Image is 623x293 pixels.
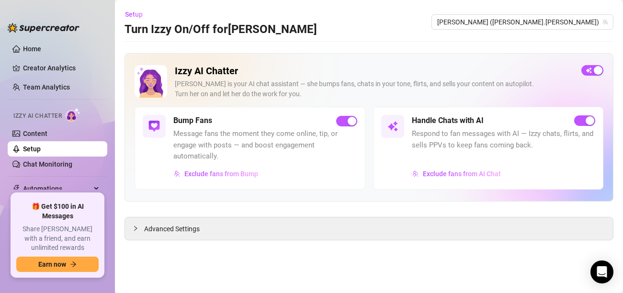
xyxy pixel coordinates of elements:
a: Chat Monitoring [23,160,72,168]
img: Izzy AI Chatter [135,65,167,98]
span: Automations [23,181,91,196]
span: thunderbolt [12,185,20,192]
span: Exclude fans from Bump [184,170,258,178]
h5: Bump Fans [173,115,212,126]
span: Setup [125,11,143,18]
span: Earn now [38,260,66,268]
a: Creator Analytics [23,60,100,76]
span: collapsed [133,225,138,231]
span: team [602,19,608,25]
a: Home [23,45,41,53]
span: arrow-right [70,261,77,268]
span: Izzy AI Chatter [13,112,62,121]
span: Advanced Settings [144,224,200,234]
img: svg%3e [174,170,181,177]
div: [PERSON_NAME] is your AI chat assistant — she bumps fans, chats in your tone, flirts, and sells y... [175,79,574,99]
a: Content [23,130,47,137]
a: Team Analytics [23,83,70,91]
button: Exclude fans from AI Chat [412,166,501,181]
button: Setup [125,7,150,22]
span: Respond to fan messages with AI — Izzy chats, flirts, and sells PPVs to keep fans coming back. [412,128,596,151]
img: AI Chatter [66,108,80,122]
span: Message fans the moment they come online, tip, or engage with posts — and boost engagement automa... [173,128,357,162]
div: collapsed [133,223,144,234]
img: svg%3e [148,121,160,132]
img: svg%3e [387,121,398,132]
a: Setup [23,145,41,153]
span: Exclude fans from AI Chat [423,170,501,178]
div: Open Intercom Messenger [590,260,613,283]
h5: Handle Chats with AI [412,115,484,126]
h2: Izzy AI Chatter [175,65,574,77]
h3: Turn Izzy On/Off for [PERSON_NAME] [125,22,317,37]
img: svg%3e [412,170,419,177]
span: Fiona (fiona.mae) [437,15,608,29]
button: Earn nowarrow-right [16,257,99,272]
img: logo-BBDzfeDw.svg [8,23,79,33]
span: 🎁 Get $100 in AI Messages [16,202,99,221]
span: Share [PERSON_NAME] with a friend, and earn unlimited rewards [16,225,99,253]
button: Exclude fans from Bump [173,166,259,181]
